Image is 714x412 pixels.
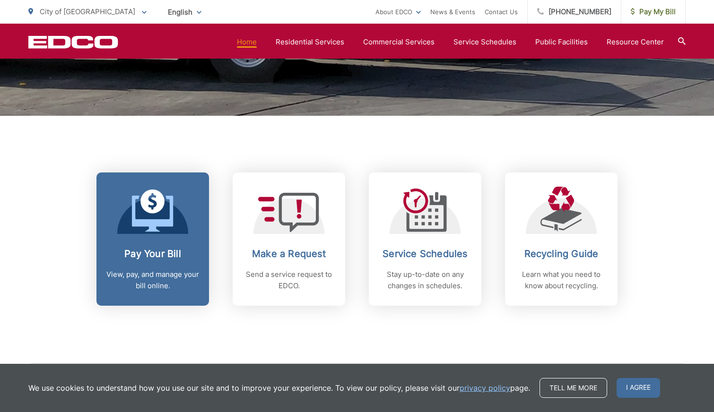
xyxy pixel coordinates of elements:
a: Contact Us [485,6,518,17]
a: Home [237,36,257,48]
p: We use cookies to understand how you use our site and to improve your experience. To view our pol... [28,382,530,394]
span: City of [GEOGRAPHIC_DATA] [40,7,135,16]
h2: Pay Your Bill [106,248,200,259]
a: About EDCO [375,6,421,17]
p: Send a service request to EDCO. [242,269,336,292]
h2: Recycling Guide [514,248,608,259]
a: Public Facilities [535,36,588,48]
a: Service Schedules Stay up-to-date on any changes in schedules. [369,172,481,306]
h2: Service Schedules [378,248,472,259]
span: I agree [617,378,660,398]
p: View, pay, and manage your bill online. [106,269,200,292]
a: Make a Request Send a service request to EDCO. [233,172,345,306]
a: News & Events [430,6,475,17]
a: Recycling Guide Learn what you need to know about recycling. [505,172,618,306]
a: Commercial Services [363,36,435,48]
a: EDCD logo. Return to the homepage. [28,35,118,49]
a: Residential Services [276,36,344,48]
span: English [161,4,209,20]
h2: Make a Request [242,248,336,259]
a: privacy policy [460,382,510,394]
span: Pay My Bill [631,6,676,17]
p: Learn what you need to know about recycling. [514,269,608,292]
p: Stay up-to-date on any changes in schedules. [378,269,472,292]
a: Pay Your Bill View, pay, and manage your bill online. [96,172,209,306]
a: Tell me more [540,378,607,398]
a: Service Schedules [453,36,516,48]
a: Resource Center [607,36,664,48]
